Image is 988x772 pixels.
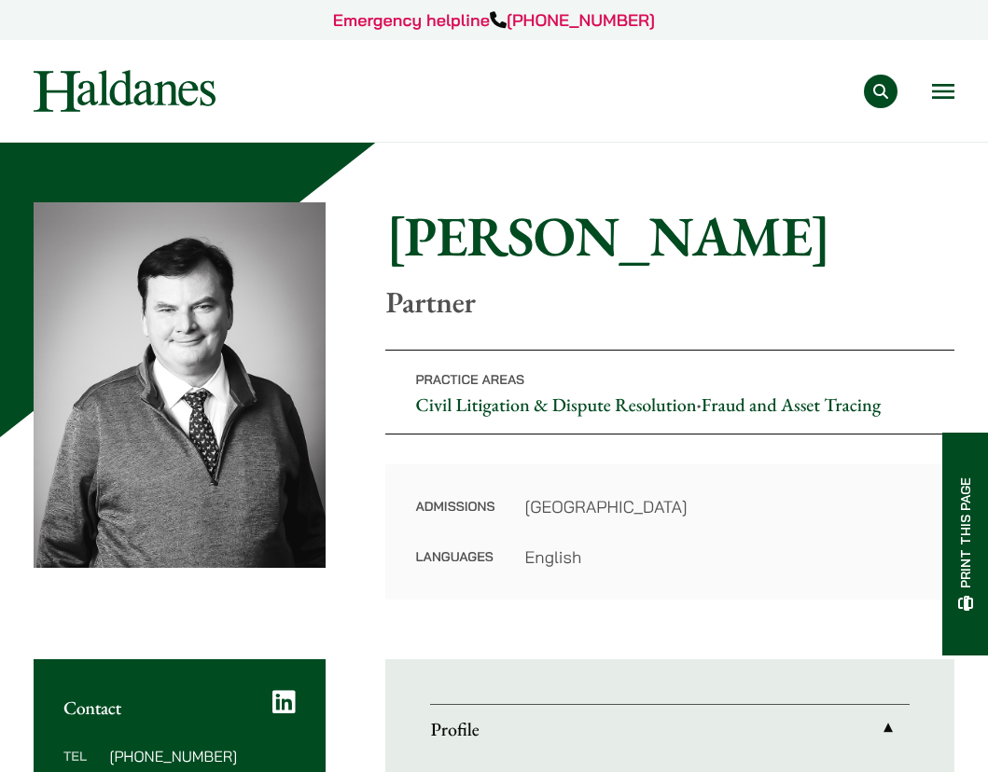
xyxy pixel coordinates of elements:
a: Emergency helpline[PHONE_NUMBER] [333,9,655,31]
p: Partner [385,284,954,320]
dd: [PHONE_NUMBER] [109,749,296,764]
button: Search [864,75,898,108]
a: Profile [430,705,910,753]
a: Civil Litigation & Dispute Resolution [415,393,696,417]
button: Open menu [932,84,954,99]
dt: Languages [415,545,494,570]
a: Fraud and Asset Tracing [702,393,881,417]
dt: Admissions [415,494,494,545]
h1: [PERSON_NAME] [385,202,954,269]
dd: English [525,545,925,570]
img: Logo of Haldanes [34,70,216,112]
h2: Contact [63,696,296,719]
a: LinkedIn [272,689,296,715]
p: • [385,350,954,434]
dd: [GEOGRAPHIC_DATA] [525,494,925,519]
span: Practice Areas [415,371,524,388]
